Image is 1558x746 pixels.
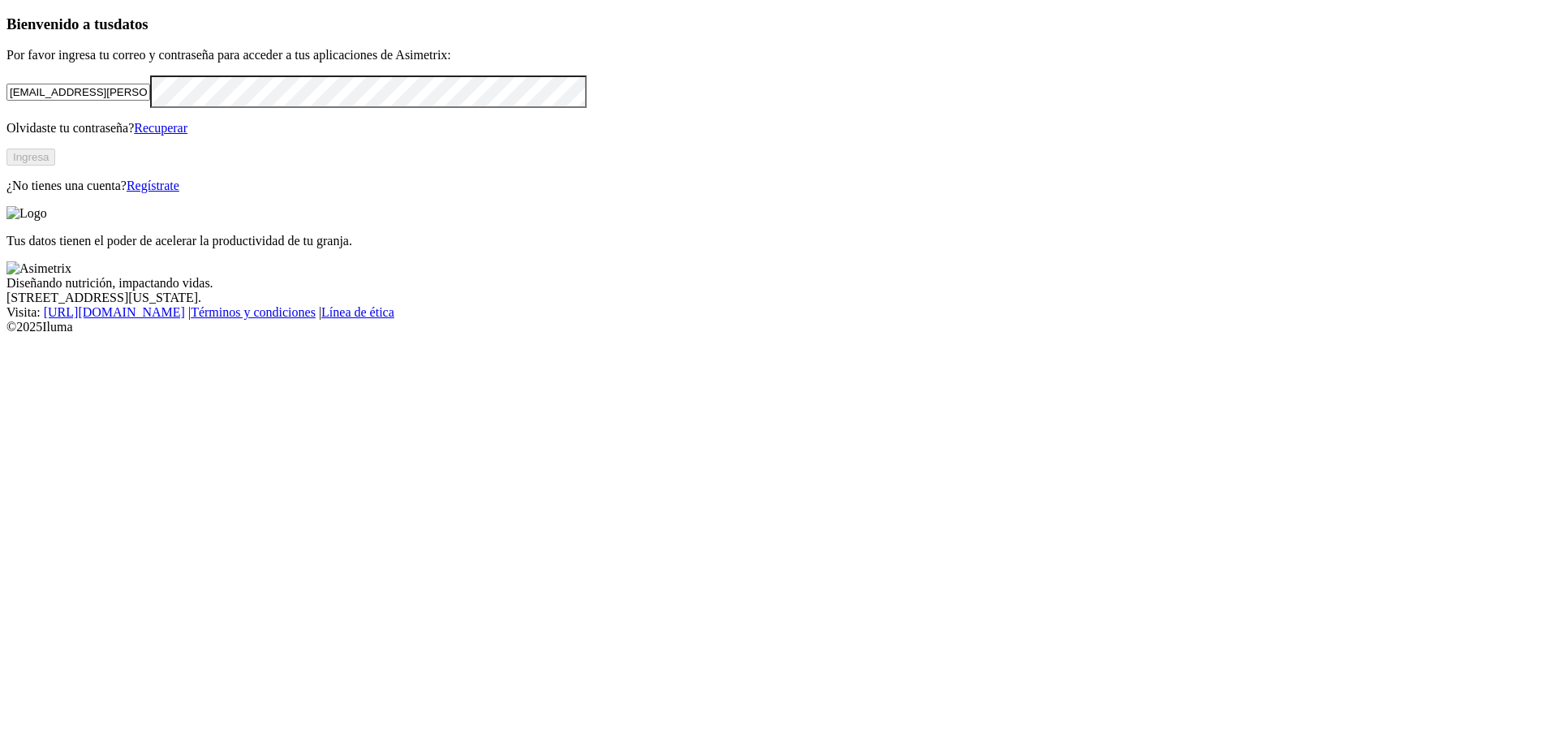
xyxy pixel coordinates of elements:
div: Visita : | | [6,305,1552,320]
button: Ingresa [6,149,55,166]
h3: Bienvenido a tus [6,15,1552,33]
p: Por favor ingresa tu correo y contraseña para acceder a tus aplicaciones de Asimetrix: [6,48,1552,63]
div: Diseñando nutrición, impactando vidas. [6,276,1552,291]
a: Recuperar [134,121,187,135]
a: Términos y condiciones [191,305,316,319]
input: Tu correo [6,84,150,101]
p: ¿No tienes una cuenta? [6,179,1552,193]
div: © 2025 Iluma [6,320,1552,334]
a: Línea de ética [321,305,394,319]
a: [URL][DOMAIN_NAME] [44,305,185,319]
p: Olvidaste tu contraseña? [6,121,1552,136]
div: [STREET_ADDRESS][US_STATE]. [6,291,1552,305]
p: Tus datos tienen el poder de acelerar la productividad de tu granja. [6,234,1552,248]
span: datos [114,15,148,32]
a: Regístrate [127,179,179,192]
img: Asimetrix [6,261,71,276]
img: Logo [6,206,47,221]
